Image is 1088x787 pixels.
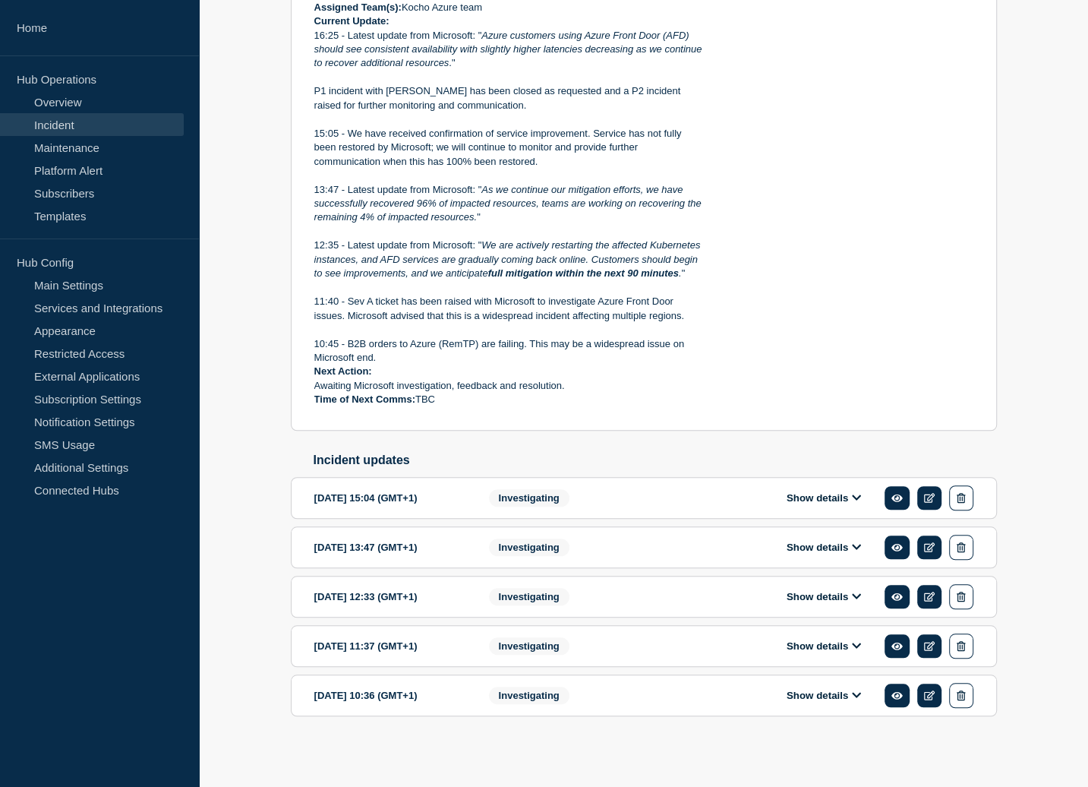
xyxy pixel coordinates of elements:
em: . [679,267,682,279]
button: Show details [782,491,866,504]
span: Investigating [489,588,569,605]
div: [DATE] 12:33 (GMT+1) [314,584,466,609]
em: Azure customers using Azure Front Door (AFD) should see consistent availability with slightly hig... [314,30,705,69]
button: Show details [782,541,866,554]
p: 16:25 - Latest update from Microsoft: " ." [314,29,706,71]
em: We are actively restarting the affected Kubernetes instances, and AFD services are gradually comi... [314,239,703,279]
p: TBC [314,393,706,406]
span: Investigating [489,687,569,704]
div: [DATE] 11:37 (GMT+1) [314,634,466,659]
p: 10:45 - B2B orders to Azure (RemTP) are failing. This may be a widespread issue on Microsoft end. [314,337,706,365]
div: [DATE] 13:47 (GMT+1) [314,535,466,560]
div: [DATE] 10:36 (GMT+1) [314,683,466,708]
strong: Time of Next Comms: [314,393,415,405]
button: Show details [782,689,866,702]
p: 11:40 - Sev A ticket has been raised with Microsoft to investigate Azure Front Door issues. Micro... [314,295,706,323]
p: P1 incident with [PERSON_NAME] has been closed as requested and a P2 incident raised for further ... [314,84,706,112]
p: Awaiting Microsoft investigation, feedback and resolution. [314,379,706,393]
p: 13:47 - Latest update from Microsoft: " " [314,183,706,225]
span: Investigating [489,489,569,507]
strong: Assigned Team(s): [314,2,402,13]
em: As we continue our mitigation efforts, we have successfully recovered 96% of impacted resources, ... [314,184,705,223]
div: [DATE] 15:04 (GMT+1) [314,485,466,510]
p: 12:35 - Latest update from Microsoft: " " [314,239,706,280]
button: Show details [782,640,866,653]
p: 15:05 - We have received confirmation of service improvement. Service has not fully been restored... [314,127,706,169]
h2: Incident updates [314,454,997,467]
span: Investigating [489,637,569,655]
strong: Current Update: [314,15,389,27]
span: Investigating [489,539,569,556]
strong: Next Action: [314,365,372,377]
em: full mitigation within the next 90 minutes [488,267,679,279]
p: Kocho Azure team [314,1,706,14]
button: Show details [782,590,866,603]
